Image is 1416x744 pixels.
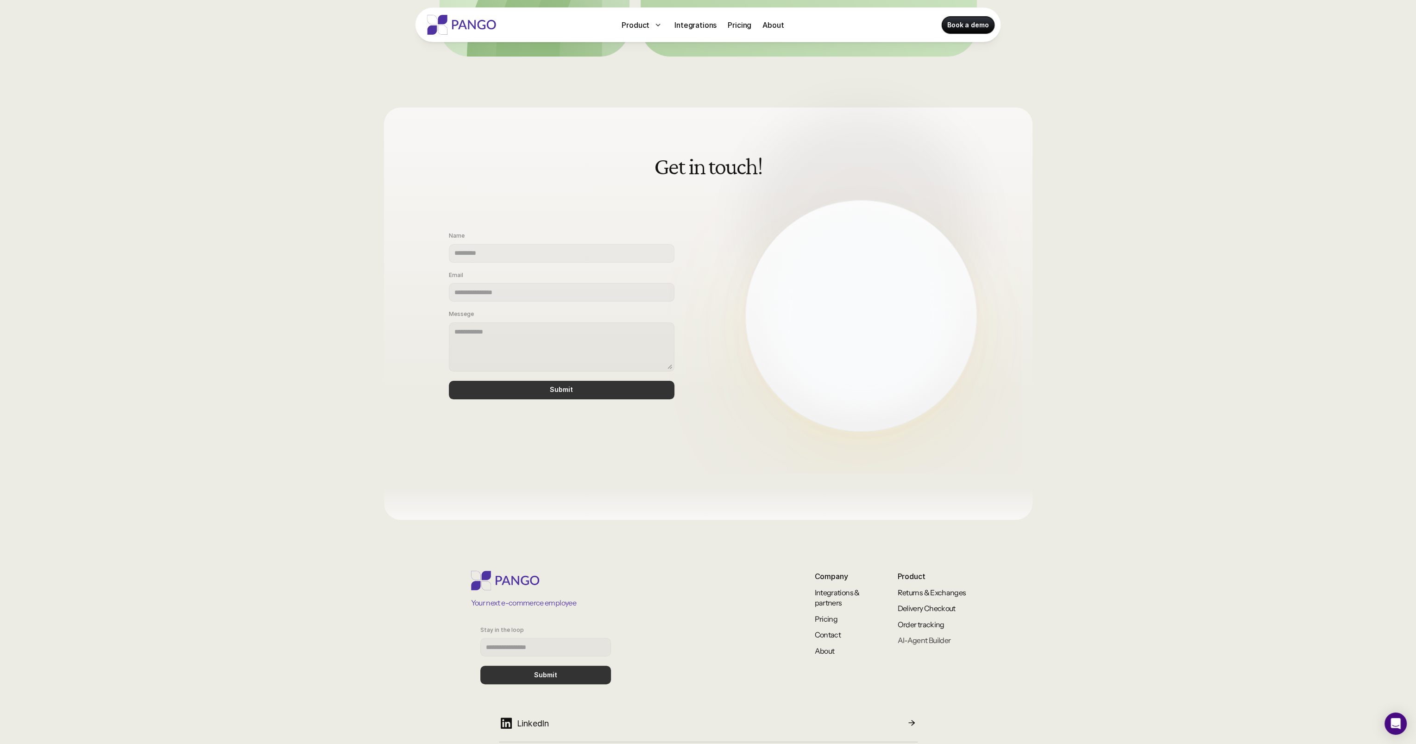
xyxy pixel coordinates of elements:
[517,717,549,730] p: LinkedIn
[815,630,841,639] a: Contact
[449,233,465,239] p: Name
[449,311,474,317] p: Messege
[815,571,866,582] p: Company
[898,588,966,597] a: Returns & Exchanges
[471,598,576,608] p: Your next e-commerce employee
[499,712,918,742] a: LinkedIn
[449,322,674,372] textarea: Messege
[550,386,573,394] p: Submit
[674,19,717,31] p: Integrations
[480,666,611,684] button: Submit
[728,19,751,31] p: Pricing
[449,381,674,399] button: Submit
[815,646,835,656] a: About
[724,18,755,32] a: Pricing
[622,19,649,31] p: Product
[440,154,977,178] h2: Get in touch!
[534,671,557,679] p: Submit
[898,636,951,645] a: AI-Agent Builder
[942,17,994,33] a: Book a demo
[449,283,674,302] input: Email
[815,588,861,607] a: Integrations & partners
[1385,712,1407,735] div: Open Intercom Messenger
[815,614,838,624] a: Pricing
[898,604,956,613] a: Delivery Checkout
[898,620,944,629] a: Order tracking
[898,571,972,582] p: Product
[759,18,787,32] a: About
[762,19,784,31] p: About
[480,627,524,633] p: Stay in the loop
[449,244,674,263] input: Name
[449,272,463,278] p: Email
[671,18,720,32] a: Integrations
[480,638,611,656] input: Stay in the loop
[947,20,988,30] p: Book a demo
